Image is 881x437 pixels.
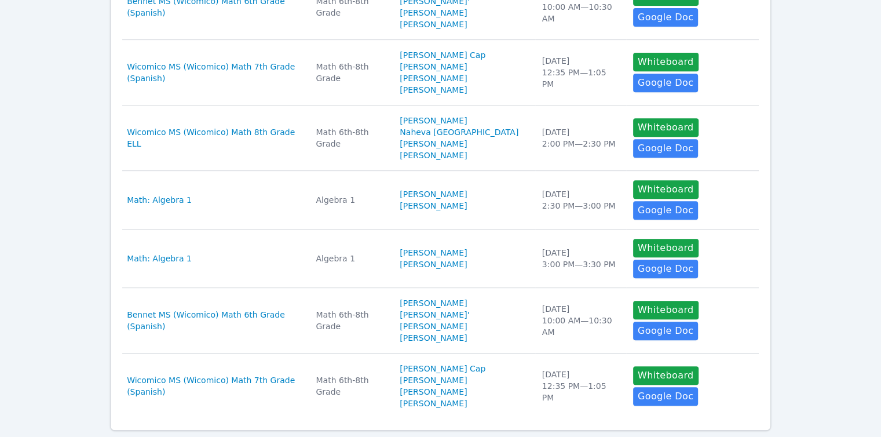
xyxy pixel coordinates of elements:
[122,40,759,105] tr: Wicomico MS (Wicomico) Math 7th Grade (Spanish)Math 6th-8th Grade[PERSON_NAME] Cap[PERSON_NAME][P...
[400,297,467,309] a: [PERSON_NAME]
[316,253,386,264] div: Algebra 1
[127,61,302,84] a: Wicomico MS (Wicomico) Math 7th Grade (Spanish)
[122,171,759,230] tr: Math: Algebra 1Algebra 1[PERSON_NAME] [PERSON_NAME][DATE]2:30 PM—3:00 PMWhiteboardGoogle Doc
[400,49,485,61] a: [PERSON_NAME] Cap
[633,387,698,406] a: Google Doc
[542,126,619,150] div: [DATE] 2:00 PM — 2:30 PM
[633,301,699,319] button: Whiteboard
[400,188,528,212] a: [PERSON_NAME] [PERSON_NAME]
[542,188,619,212] div: [DATE] 2:30 PM — 3:00 PM
[316,61,386,84] div: Math 6th-8th Grade
[633,8,698,27] a: Google Doc
[316,374,386,398] div: Math 6th-8th Grade
[400,398,467,409] a: [PERSON_NAME]
[542,55,619,90] div: [DATE] 12:35 PM — 1:05 PM
[542,369,619,403] div: [DATE] 12:35 PM — 1:05 PM
[633,260,698,278] a: Google Doc
[400,138,467,150] a: [PERSON_NAME]
[127,126,302,150] a: Wicomico MS (Wicomico) Math 8th Grade ELL
[400,115,467,126] a: [PERSON_NAME]
[400,363,485,374] a: [PERSON_NAME] Cap
[542,303,619,338] div: [DATE] 10:00 AM — 10:30 AM
[316,309,386,332] div: Math 6th-8th Grade
[127,253,192,264] a: Math: Algebra 1
[122,230,759,288] tr: Math: Algebra 1Algebra 1[PERSON_NAME] [PERSON_NAME][DATE]3:00 PM—3:30 PMWhiteboardGoogle Doc
[127,309,302,332] a: Bennet MS (Wicomico) Math 6th Grade (Spanish)
[400,374,467,386] a: [PERSON_NAME]
[400,126,518,138] a: Naheva [GEOGRAPHIC_DATA]
[400,247,528,270] a: [PERSON_NAME] [PERSON_NAME]
[122,354,759,418] tr: Wicomico MS (Wicomico) Math 7th Grade (Spanish)Math 6th-8th Grade[PERSON_NAME] Cap[PERSON_NAME][P...
[633,139,698,158] a: Google Doc
[400,19,467,30] a: [PERSON_NAME]
[633,201,698,220] a: Google Doc
[542,247,619,270] div: [DATE] 3:00 PM — 3:30 PM
[633,322,698,340] a: Google Doc
[400,386,467,398] a: [PERSON_NAME]
[127,374,302,398] a: Wicomico MS (Wicomico) Math 7th Grade (Spanish)
[633,74,698,92] a: Google Doc
[122,288,759,354] tr: Bennet MS (Wicomico) Math 6th Grade (Spanish)Math 6th-8th Grade[PERSON_NAME][PERSON_NAME]' [PERSO...
[122,105,759,171] tr: Wicomico MS (Wicomico) Math 8th Grade ELLMath 6th-8th Grade[PERSON_NAME]Naheva [GEOGRAPHIC_DATA][...
[316,194,386,206] div: Algebra 1
[127,194,192,206] a: Math: Algebra 1
[633,53,699,71] button: Whiteboard
[400,309,528,332] a: [PERSON_NAME]' [PERSON_NAME]
[633,118,699,137] button: Whiteboard
[633,180,699,199] button: Whiteboard
[400,84,467,96] a: [PERSON_NAME]
[316,126,386,150] div: Math 6th-8th Grade
[400,332,467,344] a: [PERSON_NAME]
[400,72,467,84] a: [PERSON_NAME]
[633,239,699,257] button: Whiteboard
[400,150,467,161] a: [PERSON_NAME]
[400,61,467,72] a: [PERSON_NAME]
[633,366,699,385] button: Whiteboard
